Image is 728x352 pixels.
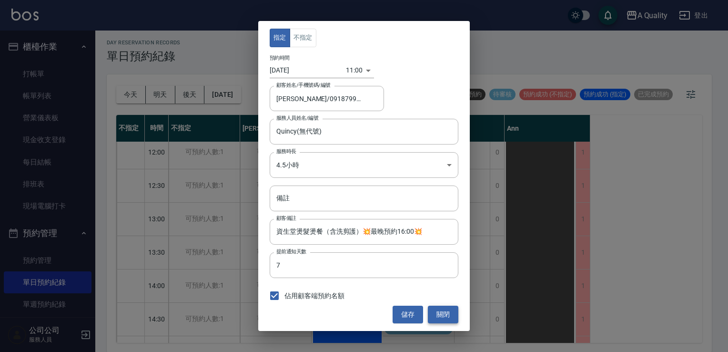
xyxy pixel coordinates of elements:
label: 服務時長 [276,148,296,155]
span: 佔用顧客端預約名額 [284,291,344,301]
label: 預約時間 [270,54,290,62]
div: 11:00 [346,62,363,78]
button: 關閉 [428,306,458,323]
input: Choose date, selected date is 2025-09-29 [270,62,346,78]
label: 顧客姓名/手機號碼/編號 [276,82,331,89]
button: 儲存 [393,306,423,323]
button: 指定 [270,29,290,47]
button: 不指定 [290,29,316,47]
div: 4.5小時 [270,152,458,178]
label: 提前通知天數 [276,248,306,255]
label: 服務人員姓名/編號 [276,114,318,122]
label: 顧客備註 [276,215,296,222]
